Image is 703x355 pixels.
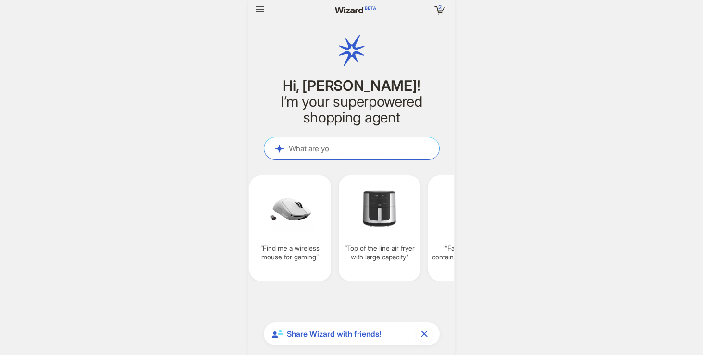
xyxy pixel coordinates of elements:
q: Top of the line air fryer with large capacity [343,244,417,261]
q: Find me a wireless mouse for gaming [253,244,327,261]
q: Face wash that contains hyaluronic acid [432,244,506,261]
div: Find me a wireless mouse for gaming [249,175,331,281]
div: Top of the line air fryer with large capacity [339,175,420,281]
div: Face wash that contains hyaluronic acid [428,175,510,281]
img: Find%20me%20a%20wireless%20mouse%20for%20gaming-715c5ba0.png [253,181,327,236]
div: Share Wizard with friends! [264,322,440,345]
h2: I’m your superpowered shopping agent [264,94,440,125]
span: 2 [438,3,442,11]
img: Face%20wash%20that%20contains%20hyaluronic%20acid-6f0c777e.png [432,181,506,236]
h1: Hi, [PERSON_NAME]! [264,78,440,94]
img: Top%20of%20the%20line%20air%20fryer%20with%20large%20capacity-d8b2d60f.png [343,181,417,236]
span: Share Wizard with friends! [287,329,413,339]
